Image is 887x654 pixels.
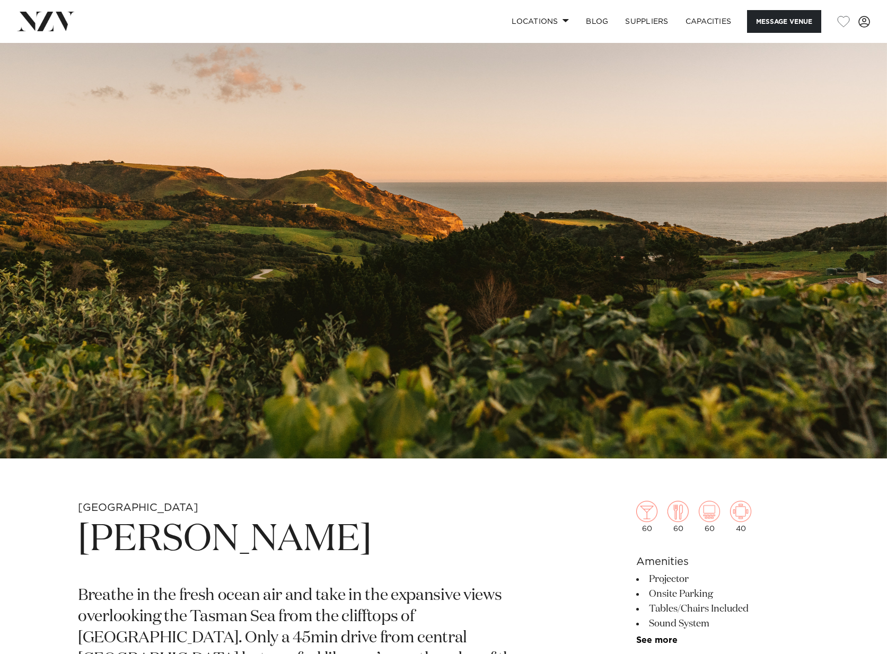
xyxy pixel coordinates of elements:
[636,616,809,631] li: Sound System
[636,554,809,570] h6: Amenities
[617,10,677,33] a: SUPPLIERS
[78,502,198,513] small: [GEOGRAPHIC_DATA]
[699,501,720,533] div: 60
[577,10,617,33] a: BLOG
[730,501,751,522] img: meeting.png
[730,501,751,533] div: 40
[668,501,689,533] div: 60
[636,501,657,533] div: 60
[677,10,740,33] a: Capacities
[503,10,577,33] a: Locations
[636,572,809,587] li: Projector
[636,587,809,602] li: Onsite Parking
[699,501,720,522] img: theatre.png
[636,501,657,522] img: cocktail.png
[636,602,809,616] li: Tables/Chairs Included
[668,501,689,522] img: dining.png
[17,12,75,31] img: nzv-logo.png
[78,516,561,564] h1: [PERSON_NAME]
[747,10,821,33] button: Message Venue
